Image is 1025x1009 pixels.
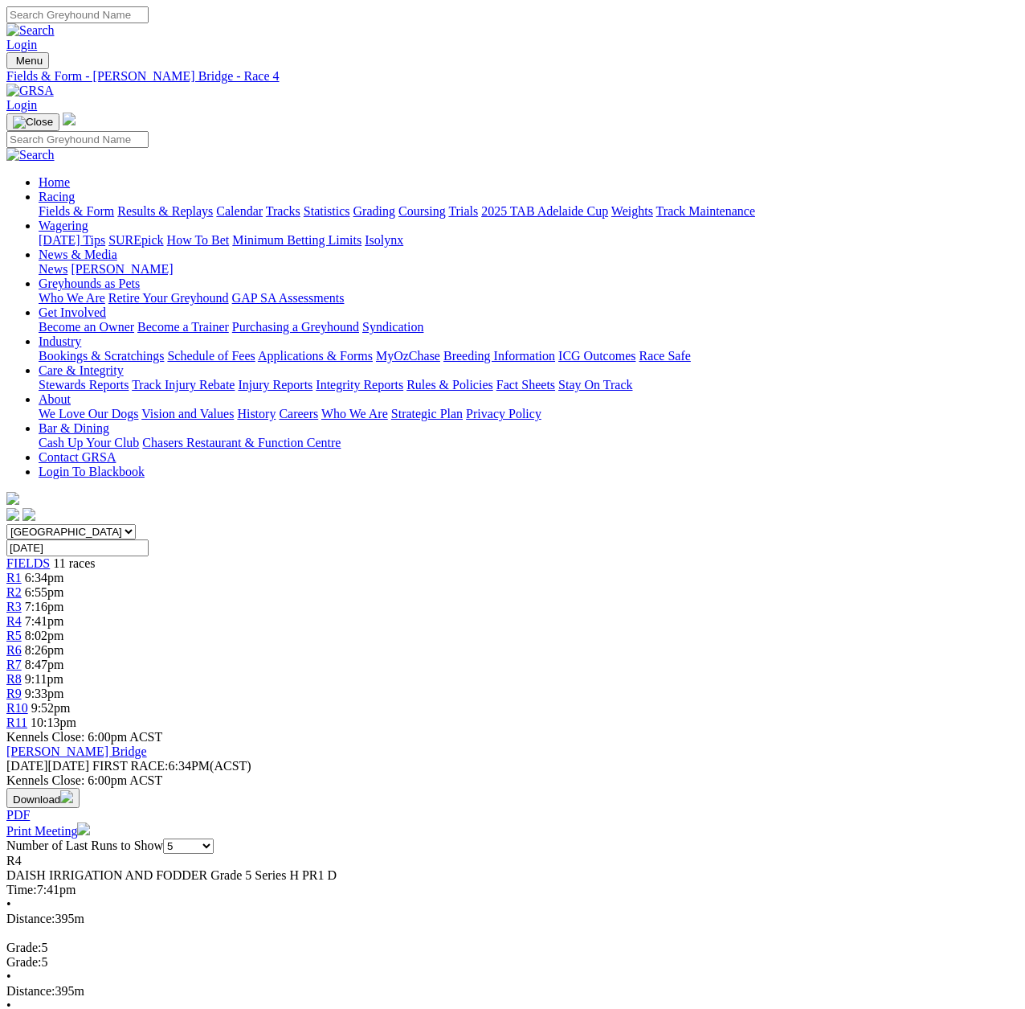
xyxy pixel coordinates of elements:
[6,571,22,584] a: R1
[316,378,403,392] a: Integrity Reports
[141,407,234,420] a: Vision and Values
[63,113,76,125] img: logo-grsa-white.png
[266,204,300,218] a: Tracks
[39,421,109,435] a: Bar & Dining
[39,219,88,232] a: Wagering
[6,941,1019,955] div: 5
[304,204,350,218] a: Statistics
[6,984,55,998] span: Distance:
[279,407,318,420] a: Careers
[31,701,71,715] span: 9:52pm
[639,349,690,363] a: Race Safe
[6,824,90,838] a: Print Meeting
[39,291,1019,306] div: Greyhounds as Pets
[466,407,541,420] a: Privacy Policy
[6,643,22,657] span: R6
[92,759,168,773] span: FIRST RACE:
[39,175,70,189] a: Home
[25,672,63,686] span: 9:11pm
[6,759,48,773] span: [DATE]
[39,233,1019,248] div: Wagering
[25,614,64,628] span: 7:41pm
[6,113,59,131] button: Toggle navigation
[656,204,755,218] a: Track Maintenance
[6,658,22,671] span: R7
[25,629,64,642] span: 8:02pm
[6,984,1019,999] div: 395m
[6,69,1019,84] a: Fields & Form - [PERSON_NAME] Bridge - Race 4
[6,759,89,773] span: [DATE]
[353,204,395,218] a: Grading
[321,407,388,420] a: Who We Are
[39,349,1019,363] div: Industry
[6,492,19,505] img: logo-grsa-white.png
[39,204,114,218] a: Fields & Form
[39,407,138,420] a: We Love Our Dogs
[443,349,555,363] a: Breeding Information
[6,744,147,758] a: [PERSON_NAME] Bridge
[6,629,22,642] a: R5
[92,759,251,773] span: 6:34PM(ACST)
[6,883,1019,897] div: 7:41pm
[6,839,1019,854] div: Number of Last Runs to Show
[398,204,446,218] a: Coursing
[117,204,213,218] a: Results & Replays
[25,643,64,657] span: 8:26pm
[6,897,11,911] span: •
[6,955,1019,970] div: 5
[39,392,71,406] a: About
[558,349,635,363] a: ICG Outcomes
[6,868,1019,883] div: DAISH IRRIGATION AND FODDER Grade 5 Series H PR1 D
[16,55,43,67] span: Menu
[406,378,493,392] a: Rules & Policies
[39,363,124,377] a: Care & Integrity
[25,571,64,584] span: 6:34pm
[6,600,22,613] a: R3
[611,204,653,218] a: Weights
[53,556,95,570] span: 11 races
[71,262,173,276] a: [PERSON_NAME]
[362,320,423,334] a: Syndication
[39,262,1019,277] div: News & Media
[6,23,55,38] img: Search
[496,378,555,392] a: Fact Sheets
[232,233,361,247] a: Minimum Betting Limits
[77,822,90,835] img: printer.svg
[238,378,312,392] a: Injury Reports
[39,248,117,261] a: News & Media
[6,556,50,570] a: FIELDS
[39,204,1019,219] div: Racing
[237,407,276,420] a: History
[39,450,116,464] a: Contact GRSA
[365,233,403,247] a: Isolynx
[39,378,129,392] a: Stewards Reports
[6,84,54,98] img: GRSA
[132,378,235,392] a: Track Injury Rebate
[6,716,27,729] span: R11
[481,204,608,218] a: 2025 TAB Adelaide Cup
[258,349,373,363] a: Applications & Forms
[39,436,1019,450] div: Bar & Dining
[108,291,229,305] a: Retire Your Greyhound
[25,585,64,599] span: 6:55pm
[6,585,22,599] span: R2
[6,131,149,148] input: Search
[6,730,162,744] span: Kennels Close: 6:00pm ACST
[6,912,1019,926] div: 395m
[232,320,359,334] a: Purchasing a Greyhound
[448,204,478,218] a: Trials
[167,233,230,247] a: How To Bet
[39,465,145,478] a: Login To Blackbook
[391,407,463,420] a: Strategic Plan
[39,349,164,363] a: Bookings & Scratchings
[39,334,81,348] a: Industry
[6,773,1019,788] div: Kennels Close: 6:00pm ACST
[25,658,64,671] span: 8:47pm
[137,320,229,334] a: Become a Trainer
[6,701,28,715] a: R10
[39,306,106,319] a: Get Involved
[39,262,67,276] a: News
